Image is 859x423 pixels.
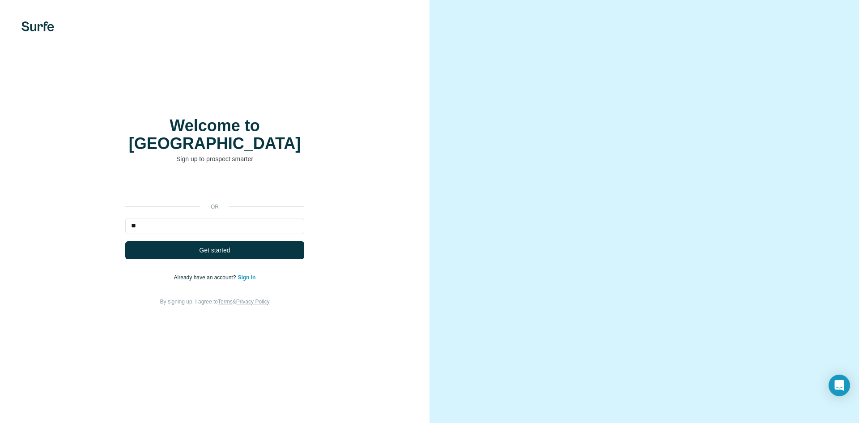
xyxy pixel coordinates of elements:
span: Already have an account? [174,274,238,281]
div: Open Intercom Messenger [829,375,850,396]
p: or [200,203,229,211]
p: Sign up to prospect smarter [125,154,304,163]
a: Privacy Policy [236,299,270,305]
img: Surfe's logo [21,21,54,31]
h1: Welcome to [GEOGRAPHIC_DATA] [125,117,304,153]
button: Get started [125,241,304,259]
span: By signing up, I agree to & [160,299,270,305]
iframe: Sign in with Google Button [121,177,309,197]
a: Sign in [238,274,255,281]
a: Terms [218,299,233,305]
span: Get started [199,246,230,255]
